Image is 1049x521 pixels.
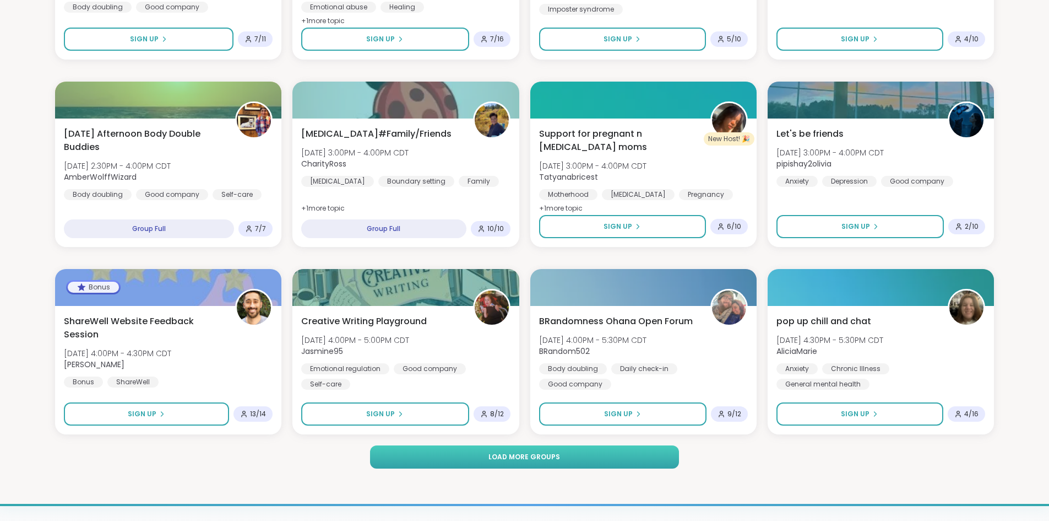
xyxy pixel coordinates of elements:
button: Sign Up [776,402,943,426]
div: Self-care [213,189,262,200]
span: [DATE] 3:00PM - 4:00PM CDT [301,147,409,158]
div: Good company [136,189,208,200]
span: Sign Up [604,222,632,232]
span: [MEDICAL_DATA]#Family/Friends [301,127,452,141]
img: BRandom502 [712,291,746,325]
div: General mental health [776,379,869,390]
span: 4 / 10 [964,35,979,44]
span: Sign Up [604,409,633,419]
span: 7 / 16 [490,35,504,44]
img: Jasmine95 [475,291,509,325]
div: Body doubling [64,189,132,200]
div: Self-care [301,379,350,390]
div: Anxiety [776,176,818,187]
span: 7 / 11 [254,35,266,44]
span: [DATE] 4:00PM - 5:00PM CDT [301,335,409,346]
span: Sign Up [841,34,869,44]
button: Sign Up [539,402,706,426]
div: Boundary setting [378,176,454,187]
button: Sign Up [539,28,706,51]
div: New Host! 🎉 [704,132,754,146]
b: BRandom502 [539,346,590,357]
span: ShareWell Website Feedback Session [64,315,223,341]
button: Sign Up [776,215,944,238]
b: Jasmine95 [301,346,343,357]
span: [DATE] 3:00PM - 4:00PM CDT [776,147,884,158]
span: 4 / 16 [964,410,979,418]
div: Anxiety [776,363,818,374]
button: Sign Up [301,28,469,51]
div: Family [459,176,499,187]
div: Motherhood [539,189,597,200]
span: Creative Writing Playground [301,315,427,328]
span: 5 / 10 [727,35,741,44]
div: Body doubling [64,2,132,13]
span: 2 / 10 [965,222,979,231]
span: Sign Up [841,409,869,419]
span: 10 / 10 [487,224,504,233]
span: Sign Up [366,34,395,44]
span: 7 / 7 [255,224,266,233]
div: [MEDICAL_DATA] [602,189,675,200]
img: pipishay2olivia [949,103,983,137]
div: Daily check-in [611,363,677,374]
div: Group Full [64,219,234,238]
div: Imposter syndrome [539,4,623,15]
span: Let's be friends [776,127,844,141]
div: Healing [381,2,424,13]
img: CharityRoss [475,103,509,137]
span: 8 / 12 [490,410,504,418]
span: [DATE] 4:00PM - 5:30PM CDT [539,335,646,346]
div: Depression [822,176,877,187]
span: pop up chill and chat [776,315,871,328]
img: brett [237,291,271,325]
span: [DATE] 4:00PM - 4:30PM CDT [64,348,171,359]
span: Sign Up [128,409,156,419]
span: [DATE] Afternoon Body Double Buddies [64,127,223,154]
span: Sign Up [841,222,870,232]
img: AliciaMarie [949,291,983,325]
div: Emotional regulation [301,363,389,374]
div: Good company [394,363,466,374]
button: Sign Up [64,402,229,426]
div: Bonus [68,282,119,293]
div: Chronic Illness [822,363,889,374]
div: Bonus [64,377,103,388]
span: BRandomness Ohana Open Forum [539,315,693,328]
button: Sign Up [776,28,943,51]
span: Sign Up [366,409,395,419]
div: Good company [539,379,611,390]
button: Sign Up [64,28,233,51]
span: Sign Up [604,34,632,44]
div: [MEDICAL_DATA] [301,176,374,187]
span: 6 / 10 [727,222,741,231]
img: AmberWolffWizard [237,103,271,137]
button: Load more groups [370,445,678,469]
b: AmberWolffWizard [64,171,137,182]
b: pipishay2olivia [776,158,831,169]
button: Sign Up [539,215,706,238]
span: 9 / 12 [727,410,741,418]
span: Load more groups [488,452,560,462]
div: ShareWell [107,377,159,388]
div: Good company [136,2,208,13]
button: Sign Up [301,402,469,426]
b: Tatyanabricest [539,171,598,182]
b: AliciaMarie [776,346,817,357]
b: CharityRoss [301,158,346,169]
span: Sign Up [130,34,159,44]
span: [DATE] 4:30PM - 5:30PM CDT [776,335,883,346]
b: [PERSON_NAME] [64,359,124,370]
div: Group Full [301,219,466,238]
span: Support for pregnant n [MEDICAL_DATA] moms [539,127,698,154]
div: Good company [881,176,953,187]
div: Body doubling [539,363,607,374]
div: Emotional abuse [301,2,376,13]
span: [DATE] 3:00PM - 4:00PM CDT [539,160,646,171]
span: [DATE] 2:30PM - 4:00PM CDT [64,160,171,171]
span: 13 / 14 [250,410,266,418]
div: Pregnancy [679,189,733,200]
img: Tatyanabricest [712,103,746,137]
